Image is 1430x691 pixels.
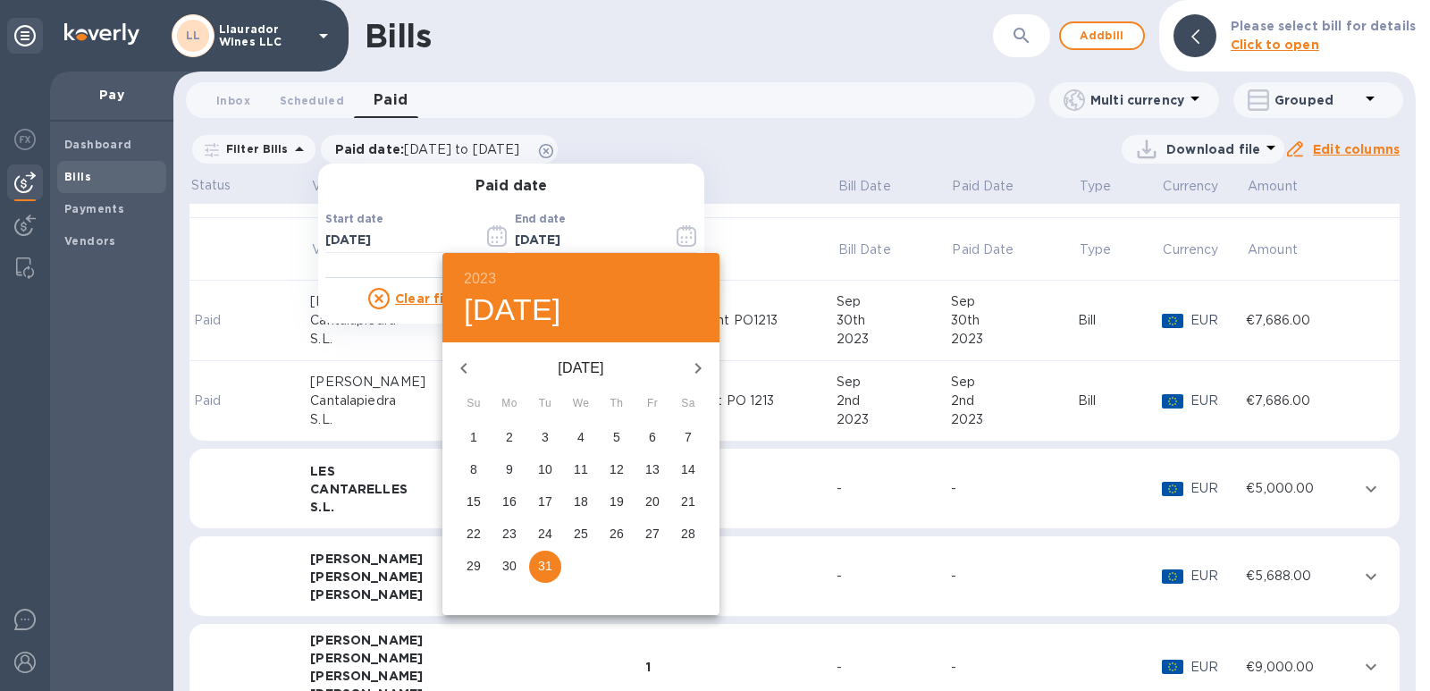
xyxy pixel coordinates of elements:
[645,525,660,543] p: 27
[506,428,513,446] p: 2
[636,422,669,454] button: 6
[458,486,490,518] button: 15
[565,518,597,551] button: 25
[529,422,561,454] button: 3
[577,428,585,446] p: 4
[601,486,633,518] button: 19
[636,395,669,413] span: Fr
[470,460,477,478] p: 8
[538,525,552,543] p: 24
[574,460,588,478] p: 11
[529,551,561,583] button: 31
[467,493,481,510] p: 15
[610,493,624,510] p: 19
[538,493,552,510] p: 17
[672,518,704,551] button: 28
[601,454,633,486] button: 12
[493,518,526,551] button: 23
[458,454,490,486] button: 8
[636,454,669,486] button: 13
[672,395,704,413] span: Sa
[493,454,526,486] button: 9
[649,428,656,446] p: 6
[645,493,660,510] p: 20
[470,428,477,446] p: 1
[485,358,677,379] p: [DATE]
[672,454,704,486] button: 14
[493,551,526,583] button: 30
[681,460,695,478] p: 14
[458,551,490,583] button: 29
[467,525,481,543] p: 22
[529,395,561,413] span: Tu
[672,486,704,518] button: 21
[565,454,597,486] button: 11
[458,395,490,413] span: Su
[464,266,496,291] button: 2023
[681,493,695,510] p: 21
[493,422,526,454] button: 2
[601,395,633,413] span: Th
[538,460,552,478] p: 10
[467,557,481,575] p: 29
[565,486,597,518] button: 18
[565,422,597,454] button: 4
[610,460,624,478] p: 12
[542,428,549,446] p: 3
[538,557,552,575] p: 31
[502,493,517,510] p: 16
[502,557,517,575] p: 30
[636,518,669,551] button: 27
[685,428,692,446] p: 7
[529,486,561,518] button: 17
[613,428,620,446] p: 5
[493,486,526,518] button: 16
[645,460,660,478] p: 13
[529,518,561,551] button: 24
[506,460,513,478] p: 9
[458,422,490,454] button: 1
[502,525,517,543] p: 23
[574,525,588,543] p: 25
[610,525,624,543] p: 26
[493,395,526,413] span: Mo
[601,518,633,551] button: 26
[565,395,597,413] span: We
[574,493,588,510] p: 18
[636,486,669,518] button: 20
[672,422,704,454] button: 7
[458,518,490,551] button: 22
[601,422,633,454] button: 5
[681,525,695,543] p: 28
[529,454,561,486] button: 10
[464,291,561,329] button: [DATE]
